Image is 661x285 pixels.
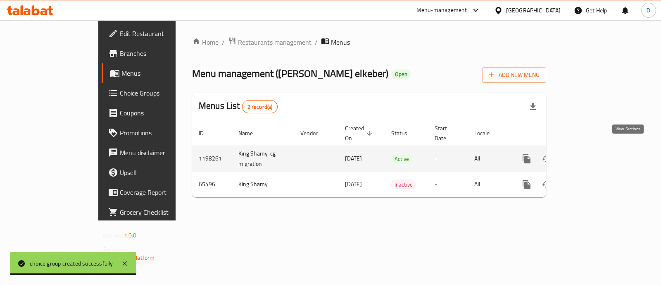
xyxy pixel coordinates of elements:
[647,6,650,15] span: D
[102,202,209,222] a: Grocery Checklist
[228,37,311,48] a: Restaurants management
[345,123,375,143] span: Created On
[238,128,264,138] span: Name
[102,182,209,202] a: Coverage Report
[192,64,388,83] span: Menu management ( [PERSON_NAME] elkeber )
[102,103,209,123] a: Coupons
[102,163,209,182] a: Upsell
[391,154,412,164] span: Active
[468,172,510,197] td: All
[517,149,537,169] button: more
[428,172,468,197] td: -
[102,123,209,143] a: Promotions
[120,207,202,217] span: Grocery Checklist
[345,153,362,164] span: [DATE]
[192,121,603,197] table: enhanced table
[102,83,209,103] a: Choice Groups
[435,123,458,143] span: Start Date
[242,100,278,113] div: Total records count
[121,68,202,78] span: Menus
[523,97,543,117] div: Export file
[199,100,278,113] h2: Menus List
[468,146,510,172] td: All
[102,43,209,63] a: Branches
[315,37,318,47] li: /
[517,175,537,194] button: more
[120,148,202,158] span: Menu disclaimer
[192,146,232,172] td: 1198261
[428,146,468,172] td: -
[238,37,311,47] span: Restaurants management
[392,69,411,79] div: Open
[474,128,500,138] span: Locale
[222,37,225,47] li: /
[482,67,546,83] button: Add New Menu
[30,259,113,268] div: choice group created successfully
[331,37,350,47] span: Menus
[199,128,214,138] span: ID
[232,172,294,197] td: King Shamy
[243,103,278,111] span: 2 record(s)
[124,230,137,241] span: 1.0.0
[120,128,202,138] span: Promotions
[391,180,416,189] span: Inactive
[345,179,362,189] span: [DATE]
[102,230,123,241] span: Version:
[120,88,202,98] span: Choice Groups
[102,24,209,43] a: Edit Restaurant
[102,63,209,83] a: Menus
[120,187,202,197] span: Coverage Report
[120,48,202,58] span: Branches
[102,143,209,163] a: Menu disclaimer
[392,71,411,78] span: Open
[416,5,467,15] div: Menu-management
[120,108,202,118] span: Coupons
[391,180,416,189] div: Inactive
[192,172,232,197] td: 65496
[537,149,556,169] button: Change Status
[510,121,603,146] th: Actions
[120,29,202,38] span: Edit Restaurant
[391,128,418,138] span: Status
[506,6,561,15] div: [GEOGRAPHIC_DATA]
[192,37,546,48] nav: breadcrumb
[120,168,202,177] span: Upsell
[537,175,556,194] button: Change Status
[232,146,294,172] td: King Shamy-cg migration
[300,128,328,138] span: Vendor
[102,244,140,255] span: Get support on:
[489,70,540,80] span: Add New Menu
